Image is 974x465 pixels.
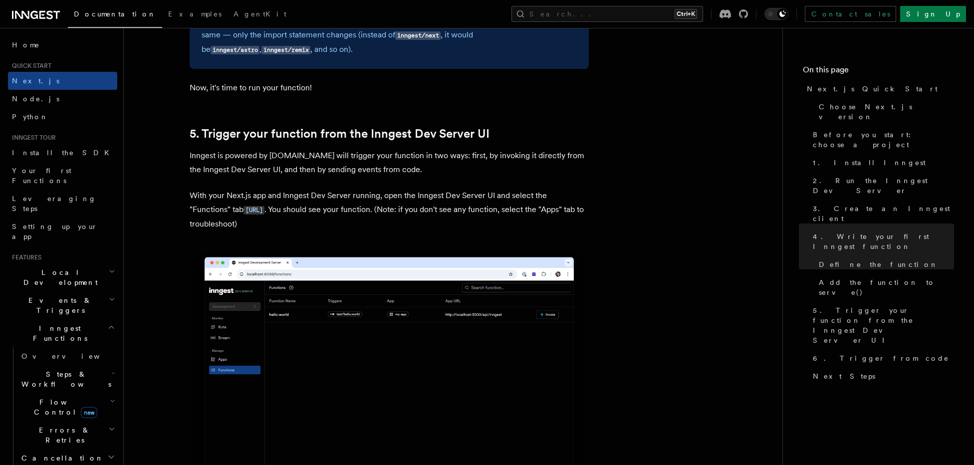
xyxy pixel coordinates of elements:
[190,127,489,141] a: 5. Trigger your function from the Inngest Dev Server UI
[8,190,117,218] a: Leveraging Steps
[8,36,117,54] a: Home
[8,108,117,126] a: Python
[190,81,589,95] p: Now, it's time to run your function!
[8,218,117,245] a: Setting up your app
[17,393,117,421] button: Flow Controlnew
[12,40,40,50] span: Home
[815,273,954,301] a: Add the function to serve()
[12,77,59,85] span: Next.js
[12,195,96,213] span: Leveraging Steps
[819,102,954,122] span: Choose Next.js version
[12,113,48,121] span: Python
[805,6,896,22] a: Contact sales
[8,62,51,70] span: Quick start
[809,228,954,255] a: 4. Write your first Inngest function
[809,301,954,349] a: 5. Trigger your function from the Inngest Dev Server UI
[162,3,228,27] a: Examples
[243,205,264,214] a: [URL]
[17,397,110,417] span: Flow Control
[17,453,104,463] span: Cancellation
[12,223,98,240] span: Setting up your app
[813,371,875,381] span: Next Steps
[211,46,259,54] code: inngest/astro
[8,144,117,162] a: Install the SDK
[261,46,310,54] code: inngest/remix
[803,64,954,80] h4: On this page
[813,176,954,196] span: 2. Run the Inngest Dev Server
[8,90,117,108] a: Node.js
[17,421,117,449] button: Errors & Retries
[12,167,71,185] span: Your first Functions
[21,352,124,360] span: Overview
[8,319,117,347] button: Inngest Functions
[17,365,117,393] button: Steps & Workflows
[190,149,589,177] p: Inngest is powered by [DOMAIN_NAME] will trigger your function in two ways: first, by invoking it...
[511,6,703,22] button: Search...Ctrl+K
[809,154,954,172] a: 1. Install Inngest
[17,347,117,365] a: Overview
[803,80,954,98] a: Next.js Quick Start
[12,149,115,157] span: Install the SDK
[8,267,109,287] span: Local Development
[234,10,286,18] span: AgentKit
[17,425,108,445] span: Errors & Retries
[8,253,41,261] span: Features
[764,8,788,20] button: Toggle dark mode
[74,10,156,18] span: Documentation
[81,407,97,418] span: new
[190,189,589,231] p: With your Next.js app and Inngest Dev Server running, open the Inngest Dev Server UI and select t...
[813,305,954,345] span: 5. Trigger your function from the Inngest Dev Server UI
[8,323,108,343] span: Inngest Functions
[813,204,954,224] span: 3. Create an Inngest client
[12,95,59,103] span: Node.js
[813,353,949,363] span: 6. Trigger from code
[168,10,222,18] span: Examples
[8,134,56,142] span: Inngest tour
[8,295,109,315] span: Events & Triggers
[813,130,954,150] span: Before you start: choose a project
[8,263,117,291] button: Local Development
[8,291,117,319] button: Events & Triggers
[900,6,966,22] a: Sign Up
[815,255,954,273] a: Define the function
[395,31,441,40] code: inngest/next
[813,158,926,168] span: 1. Install Inngest
[809,200,954,228] a: 3. Create an Inngest client
[17,369,111,389] span: Steps & Workflows
[819,259,938,269] span: Define the function
[809,172,954,200] a: 2. Run the Inngest Dev Server
[815,98,954,126] a: Choose Next.js version
[68,3,162,28] a: Documentation
[809,126,954,154] a: Before you start: choose a project
[243,206,264,215] code: [URL]
[813,232,954,251] span: 4. Write your first Inngest function
[202,13,577,57] p: 👉 Note that you can import for other frameworks and the rest of the code, in fact, remains the sa...
[8,72,117,90] a: Next.js
[675,9,697,19] kbd: Ctrl+K
[807,84,938,94] span: Next.js Quick Start
[228,3,292,27] a: AgentKit
[819,277,954,297] span: Add the function to serve()
[8,162,117,190] a: Your first Functions
[809,367,954,385] a: Next Steps
[809,349,954,367] a: 6. Trigger from code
